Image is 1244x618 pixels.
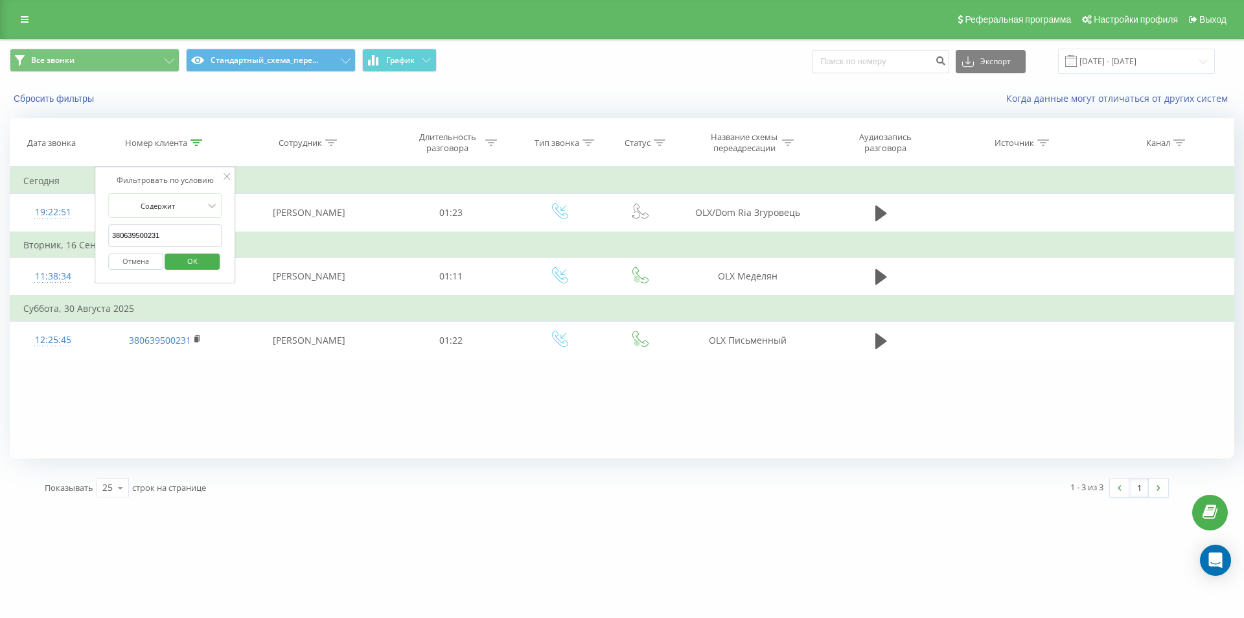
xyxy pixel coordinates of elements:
td: Суббота, 30 Августа 2025 [10,296,1234,322]
div: 12:25:45 [23,327,82,353]
span: строк на странице [132,482,206,493]
div: 25 [102,481,113,494]
div: Сотрудник [279,137,322,149]
td: OLX/Dom Ria Згуровець [678,194,816,232]
div: Тип звонка [535,137,579,149]
button: Сбросить фильтры [10,93,100,104]
div: Канал [1146,137,1170,149]
div: Open Intercom Messenger [1200,545,1231,576]
td: 01:22 [384,322,518,359]
td: [PERSON_NAME] [235,194,384,232]
td: Сегодня [10,168,1234,194]
span: Выход [1199,14,1227,25]
div: 1 - 3 из 3 [1070,481,1103,493]
button: Экспорт [956,50,1026,73]
div: 11:38:34 [23,264,82,289]
a: 380639500231 [129,334,191,346]
div: Длительность разговора [413,132,482,154]
div: 19:22:51 [23,200,82,225]
button: Стандартный_схема_пере... [186,49,356,72]
button: OK [165,254,220,270]
a: 1 [1129,479,1149,497]
div: Название схемы переадресации [709,132,779,154]
td: [PERSON_NAME] [235,322,384,359]
input: Введите значение [108,224,222,247]
button: Все звонки [10,49,179,72]
td: 01:11 [384,257,518,296]
a: Когда данные могут отличаться от других систем [1006,92,1234,104]
div: Аудиозапись разговора [843,132,927,154]
div: Номер клиента [125,137,187,149]
td: [PERSON_NAME] [235,257,384,296]
span: Настройки профиля [1094,14,1178,25]
span: Все звонки [31,55,75,65]
td: 01:23 [384,194,518,232]
div: Статус [625,137,651,149]
div: Источник [995,137,1034,149]
div: Дата звонка [27,137,76,149]
td: Вторник, 16 Сентября 2025 [10,232,1234,258]
span: Показывать [45,482,93,493]
span: График [386,56,415,65]
input: Поиск по номеру [812,50,949,73]
div: Фильтровать по условию [108,174,222,187]
button: График [362,49,437,72]
td: OLX Письменный [678,322,816,359]
button: Отмена [108,254,163,270]
span: OK [174,251,211,271]
td: OLX Меделян [678,257,816,296]
span: Реферальная программа [965,14,1071,25]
